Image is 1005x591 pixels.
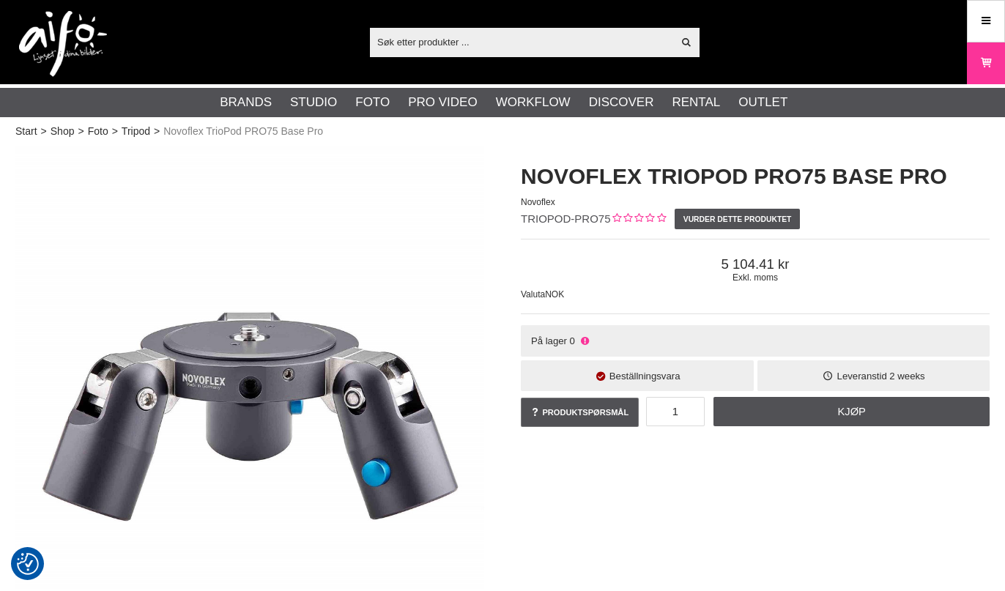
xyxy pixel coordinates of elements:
[17,553,39,575] img: Revisit consent button
[370,31,672,53] input: Søk etter produkter ...
[88,124,108,139] a: Foto
[531,335,567,346] span: På lager
[611,212,666,227] div: Kundevurdering: 0
[41,124,47,139] span: >
[78,124,84,139] span: >
[579,335,590,346] i: Ikke på lager
[51,124,75,139] a: Shop
[112,124,118,139] span: >
[355,93,390,112] a: Foto
[163,124,323,139] span: Novoflex TrioPod PRO75 Base Pro
[408,93,477,112] a: Pro Video
[521,212,611,225] span: TRIOPOD-PRO75
[15,124,37,139] a: Start
[122,124,150,139] a: Tripod
[589,93,654,112] a: Discover
[521,161,990,192] h1: Novoflex TrioPod PRO75 Base Pro
[496,93,571,112] a: Workflow
[545,289,564,300] span: NOK
[521,398,639,427] a: Produktspørsmål
[570,335,575,346] span: 0
[17,551,39,577] button: Samtykkepreferanser
[609,371,680,382] span: Beställningsvara
[713,397,990,426] a: Kjøp
[889,371,924,382] span: 2 weeks
[521,256,990,272] span: 5 104.41
[672,93,720,112] a: Rental
[19,11,107,77] img: logo.png
[220,93,272,112] a: Brands
[154,124,160,139] span: >
[738,93,787,112] a: Outlet
[290,93,337,112] a: Studio
[675,209,799,229] a: Vurder dette produktet
[521,289,545,300] span: Valuta
[521,197,555,207] span: Novoflex
[837,371,887,382] span: Leveranstid
[521,272,990,283] span: Exkl. moms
